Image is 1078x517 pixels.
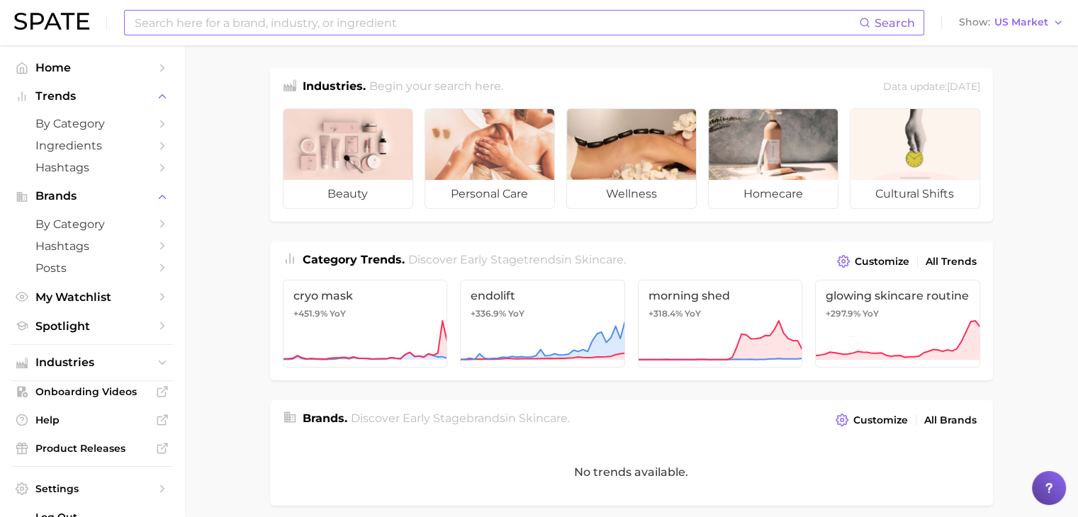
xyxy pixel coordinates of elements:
[709,180,838,208] span: homecare
[566,108,697,209] a: wellness
[959,18,990,26] span: Show
[351,411,570,425] span: Discover Early Stage brands in .
[649,308,683,319] span: +318.4%
[926,256,977,268] span: All Trends
[35,290,149,304] span: My Watchlist
[35,190,149,203] span: Brands
[293,289,437,302] span: cryo mask
[35,442,149,455] span: Product Releases
[11,135,173,157] a: Ingredients
[815,280,980,368] a: glowing skincare routine+297.9% YoY
[471,308,506,319] span: +336.9%
[408,253,626,266] span: Discover Early Stage trends in .
[303,78,366,97] h1: Industries.
[11,235,173,257] a: Hashtags
[638,280,803,368] a: morning shed+318.4% YoY
[11,86,173,107] button: Trends
[425,108,555,209] a: personal care
[11,286,173,308] a: My Watchlist
[35,90,149,103] span: Trends
[863,308,879,319] span: YoY
[11,213,173,235] a: by Category
[35,239,149,253] span: Hashtags
[833,251,912,271] button: Customize
[875,16,915,30] span: Search
[567,180,696,208] span: wellness
[35,356,149,369] span: Industries
[955,13,1067,32] button: ShowUS Market
[924,414,977,426] span: All Brands
[35,61,149,74] span: Home
[270,438,993,506] div: No trends available.
[883,78,980,97] div: Data update: [DATE]
[11,186,173,207] button: Brands
[35,482,149,495] span: Settings
[853,414,908,426] span: Customize
[35,139,149,152] span: Ingredients
[11,352,173,373] button: Industries
[35,217,149,231] span: by Category
[460,280,625,368] a: endolift+336.9% YoY
[649,289,792,302] span: morning shed
[855,256,909,268] span: Customize
[471,289,614,302] span: endolift
[921,411,980,430] a: All Brands
[850,180,979,208] span: cultural shifts
[35,261,149,275] span: Posts
[35,414,149,426] span: Help
[832,410,911,430] button: Customize
[575,253,624,266] span: skincare
[11,315,173,337] a: Spotlight
[850,108,980,209] a: cultural shifts
[330,308,346,319] span: YoY
[35,161,149,174] span: Hashtags
[14,13,89,30] img: SPATE
[303,253,405,266] span: Category Trends .
[283,108,413,209] a: beauty
[11,438,173,459] a: Product Releases
[283,180,412,208] span: beauty
[685,308,701,319] span: YoY
[922,252,980,271] a: All Trends
[11,257,173,279] a: Posts
[11,113,173,135] a: by Category
[994,18,1048,26] span: US Market
[826,289,970,302] span: glowing skincare routine
[508,308,524,319] span: YoY
[11,478,173,499] a: Settings
[11,381,173,402] a: Onboarding Videos
[303,411,347,425] span: Brands .
[35,117,149,130] span: by Category
[369,78,503,97] h2: Begin your search here.
[11,409,173,431] a: Help
[708,108,838,209] a: homecare
[425,180,554,208] span: personal care
[293,308,327,319] span: +451.9%
[283,280,448,368] a: cryo mask+451.9% YoY
[35,319,149,333] span: Spotlight
[519,411,568,425] span: skincare
[11,157,173,178] a: Hashtags
[35,385,149,398] span: Onboarding Videos
[826,308,860,319] span: +297.9%
[11,57,173,79] a: Home
[133,11,859,35] input: Search here for a brand, industry, or ingredient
